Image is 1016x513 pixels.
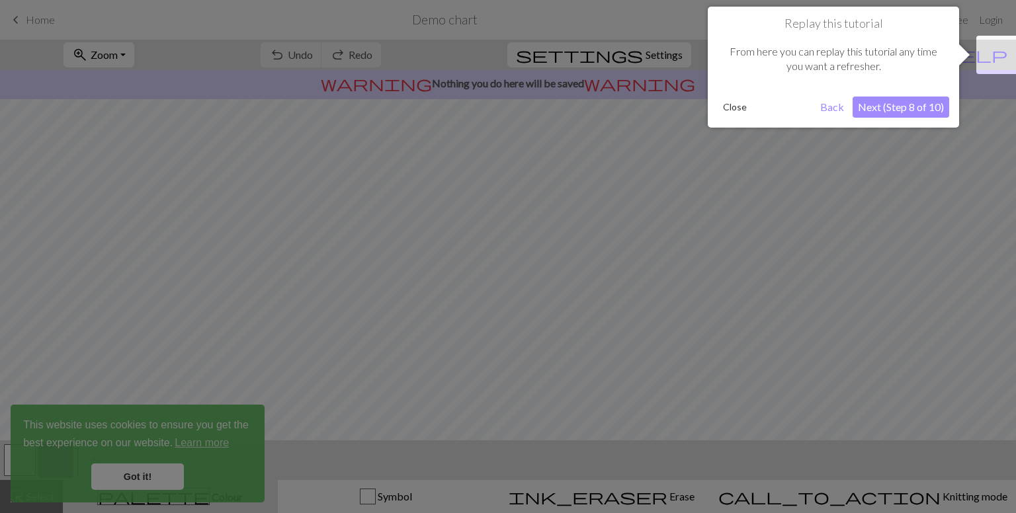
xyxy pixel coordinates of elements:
[708,7,959,128] div: Replay this tutorial
[815,97,849,118] button: Back
[718,31,949,87] div: From here you can replay this tutorial any time you want a refresher.
[718,17,949,31] h1: Replay this tutorial
[718,97,752,117] button: Close
[853,97,949,118] button: Next (Step 8 of 10)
